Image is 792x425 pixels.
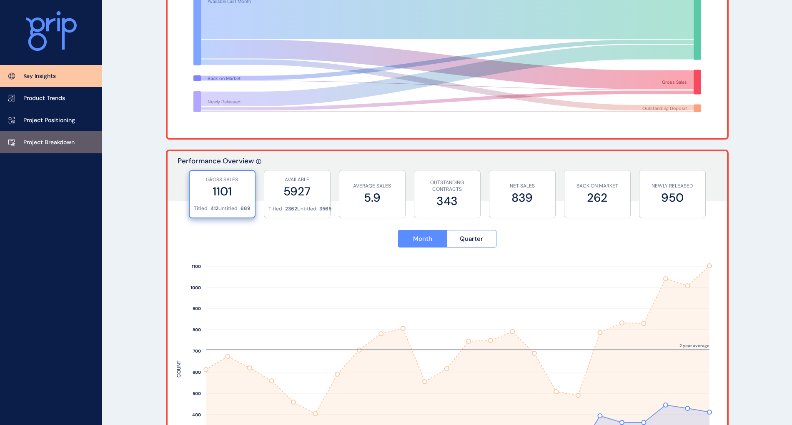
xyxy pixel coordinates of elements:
text: COUNT [175,360,182,377]
text: 800 [193,327,201,332]
text: 2 year average [679,343,709,348]
text: 500 [193,391,201,396]
p: Project Breakdown [23,138,75,147]
text: 400 [192,412,201,417]
p: Titled [194,205,208,212]
label: 950 [644,190,701,206]
p: BACK ON MARKET [569,182,626,190]
p: Project Positioning [23,116,75,125]
label: 839 [494,190,551,206]
text: 600 [193,370,201,375]
button: Quarter [447,230,496,247]
p: Product Trends [23,94,65,102]
text: 900 [193,306,201,311]
text: 700 [193,348,201,354]
p: Untitled [297,205,316,212]
p: 689 [241,205,251,212]
text: 1000 [190,285,201,290]
text: 1100 [192,264,201,269]
p: Titled [268,205,282,212]
p: Performance Overview [178,156,254,201]
p: Key Insights [23,72,56,80]
p: NEWLY RELEASED [644,182,701,190]
p: 2362 [285,205,297,212]
p: 3565 [319,205,331,212]
p: GROSS SALES [194,176,251,183]
p: NET SALES [494,182,551,190]
label: 262 [569,190,626,206]
button: Month [398,230,447,247]
p: Untitled [218,205,238,212]
label: 1101 [194,183,251,200]
label: 343 [419,193,476,209]
p: AVAILABLE [268,176,326,183]
label: 5.9 [343,190,401,206]
span: Quarter [460,235,483,243]
p: OUTSTANDING CONTRACTS [419,179,476,193]
p: AVERAGE SALES [343,182,401,190]
span: Month [413,235,432,243]
p: 412 [211,205,218,212]
label: 5927 [268,183,326,200]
